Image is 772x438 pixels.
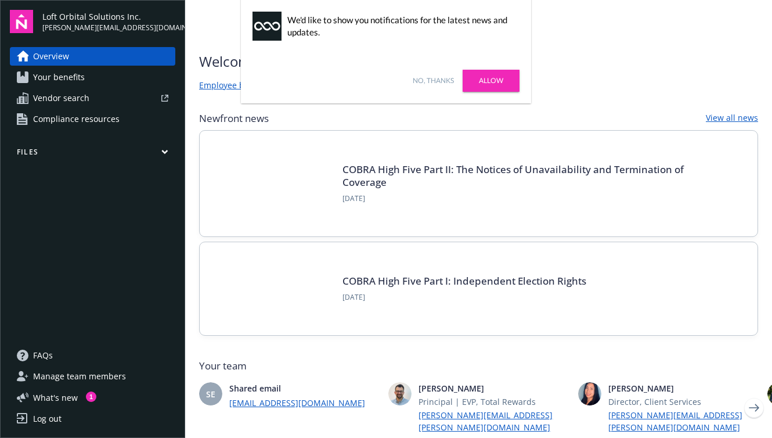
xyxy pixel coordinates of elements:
a: Vendor search [10,89,175,107]
span: FAQs [33,346,53,365]
button: Files [10,147,175,161]
a: View all news [706,112,758,125]
span: Loft Orbital Solutions Inc. [42,10,175,23]
span: Shared email [229,382,379,394]
span: SE [206,388,215,400]
a: COBRA High Five Part II: The Notices of Unavailability and Termination of Coverage [342,163,684,189]
a: [PERSON_NAME][EMAIL_ADDRESS][PERSON_NAME][DOMAIN_NAME] [608,409,758,433]
a: Manage team members [10,367,175,386]
span: Director, Client Services [608,396,758,408]
img: photo [578,382,601,405]
span: Welcome to Navigator , [PERSON_NAME] [199,51,457,72]
span: Your team [199,359,758,373]
img: Card Image - EB Compliance Insights.png [218,149,329,218]
div: We'd like to show you notifications for the latest news and updates. [287,14,514,38]
a: Next [745,398,763,417]
span: Overview [33,47,69,66]
a: Overview [10,47,175,66]
span: Manage team members [33,367,126,386]
span: Your benefits [33,68,85,87]
a: Employee benefits portal [199,79,296,93]
a: Compliance resources [10,110,175,128]
span: What ' s new [33,392,78,404]
a: [EMAIL_ADDRESS][DOMAIN_NAME] [229,397,379,409]
span: Principal | EVP, Total Rewards [419,396,568,408]
button: What's new1 [10,392,96,404]
img: navigator-logo.svg [10,10,33,33]
span: [DATE] [342,193,725,204]
a: COBRA High Five Part I: Independent Election Rights [342,274,586,288]
div: Log out [33,410,62,428]
a: FAQs [10,346,175,365]
img: photo [388,382,412,405]
span: Compliance resources [33,110,120,128]
a: Allow [463,70,520,92]
div: 1 [86,392,96,402]
span: Newfront news [199,112,269,125]
a: [PERSON_NAME][EMAIL_ADDRESS][PERSON_NAME][DOMAIN_NAME] [419,409,568,433]
img: BLOG-Card Image - Compliance - COBRA High Five Pt 1 07-18-25.jpg [218,261,329,317]
a: Your benefits [10,68,175,87]
span: [PERSON_NAME][EMAIL_ADDRESS][DOMAIN_NAME] [42,23,175,33]
span: [PERSON_NAME] [608,382,758,394]
span: Vendor search [33,89,89,107]
span: [DATE] [342,292,586,303]
button: Loft Orbital Solutions Inc.[PERSON_NAME][EMAIL_ADDRESS][DOMAIN_NAME] [42,10,175,33]
span: [PERSON_NAME] [419,382,568,394]
a: No, thanks [413,76,454,86]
